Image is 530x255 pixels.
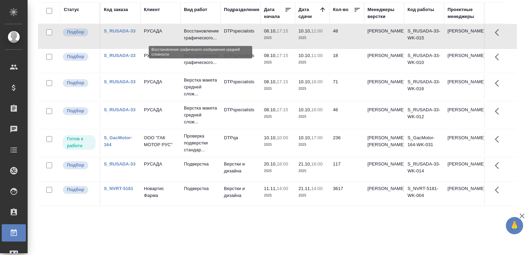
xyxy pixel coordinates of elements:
[220,103,261,127] td: DTPspecialists
[491,103,507,120] button: Здесь прячутся важные кнопки
[298,135,311,140] p: 10.10,
[62,28,96,37] div: Можно подбирать исполнителей
[104,6,128,13] div: Код заказа
[330,131,364,155] td: 236
[64,6,79,13] div: Статус
[184,185,217,192] p: Подверстка
[311,28,323,34] p: 11:00
[264,53,277,58] p: 08.10,
[264,107,277,112] p: 08.10,
[298,141,326,148] p: 2025
[104,186,133,191] a: S_NVRT-5181
[104,107,136,112] a: S_RUSADA-33
[264,28,277,34] p: 08.10,
[220,157,261,181] td: Верстки и дизайна
[67,79,84,86] p: Подбор
[298,53,311,58] p: 10.10,
[298,107,311,112] p: 10.10,
[491,182,507,198] button: Здесь прячутся важные кнопки
[311,135,323,140] p: 17:00
[367,134,401,148] p: [PERSON_NAME], [PERSON_NAME]
[264,141,292,148] p: 2025
[298,168,326,174] p: 2025
[506,217,523,234] button: 🙏
[264,59,292,66] p: 2025
[264,79,277,84] p: 08.10,
[104,79,136,84] a: S_RUSADA-33
[367,185,401,192] p: [PERSON_NAME]
[277,161,288,167] p: 18:00
[333,6,349,13] div: Кол-во
[444,182,484,206] td: [PERSON_NAME]
[404,24,444,48] td: S_RUSADA-33-WK-015
[277,28,288,34] p: 17:15
[330,49,364,73] td: 18
[144,185,177,199] p: Новартис Фарма
[298,161,311,167] p: 21.10,
[367,106,401,113] p: [PERSON_NAME]
[184,77,217,97] p: Верстка макета средней слож...
[184,52,217,66] p: Восстановление графического...
[491,131,507,148] button: Здесь прячутся важные кнопки
[298,6,319,20] div: Дата сдачи
[62,185,96,195] div: Можно подбирать исполнителей
[277,135,288,140] p: 10:00
[104,28,136,34] a: S_RUSADA-33
[264,113,292,120] p: 2025
[404,103,444,127] td: S_RUSADA-33-WK-012
[184,105,217,125] p: Верстка макета средней слож...
[67,53,84,60] p: Подбор
[444,75,484,99] td: [PERSON_NAME]
[330,24,364,48] td: 48
[311,107,323,112] p: 16:00
[62,52,96,62] div: Можно подбирать исполнителей
[311,53,323,58] p: 11:00
[62,134,96,151] div: Исполнитель может приступить к работе
[367,52,401,59] p: [PERSON_NAME]
[224,6,259,13] div: Подразделение
[298,192,326,199] p: 2025
[144,78,177,85] p: РУСАДА
[264,135,277,140] p: 10.10,
[444,157,484,181] td: [PERSON_NAME]
[264,85,292,92] p: 2025
[367,78,401,85] p: [PERSON_NAME]
[67,135,91,149] p: Готов к работе
[220,75,261,99] td: DTPspecialists
[509,218,520,233] span: 🙏
[404,182,444,206] td: S_NVRT-5181-WK-004
[298,28,311,34] p: 10.10,
[491,49,507,65] button: Здесь прячутся важные кнопки
[298,85,326,92] p: 2025
[444,103,484,127] td: [PERSON_NAME]
[104,161,136,167] a: S_RUSADA-33
[404,131,444,155] td: S_GacMotor-164-WK-031
[264,168,292,174] p: 2025
[264,6,285,20] div: Дата начала
[367,6,401,20] div: Менеджеры верстки
[277,107,288,112] p: 17:15
[330,75,364,99] td: 71
[491,24,507,41] button: Здесь прячутся важные кнопки
[184,161,217,168] p: Подверстка
[444,24,484,48] td: [PERSON_NAME]
[330,103,364,127] td: 46
[264,161,277,167] p: 20.10,
[220,49,261,73] td: DTPspecialists
[220,24,261,48] td: DTPspecialists
[67,162,84,169] p: Подбор
[67,186,84,193] p: Подбор
[311,161,323,167] p: 16:00
[144,106,177,113] p: РУСАДА
[404,157,444,181] td: S_RUSADA-33-WK-014
[264,35,292,41] p: 2025
[298,35,326,41] p: 2025
[104,135,132,147] a: S_GacMotor-164
[144,134,177,148] p: ООО "ГАК МОТОР РУС"
[311,79,323,84] p: 16:00
[298,59,326,66] p: 2025
[220,182,261,206] td: Верстки и дизайна
[220,131,261,155] td: DTPqa
[144,161,177,168] p: РУСАДА
[404,49,444,73] td: S_RUSADA-33-WK-010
